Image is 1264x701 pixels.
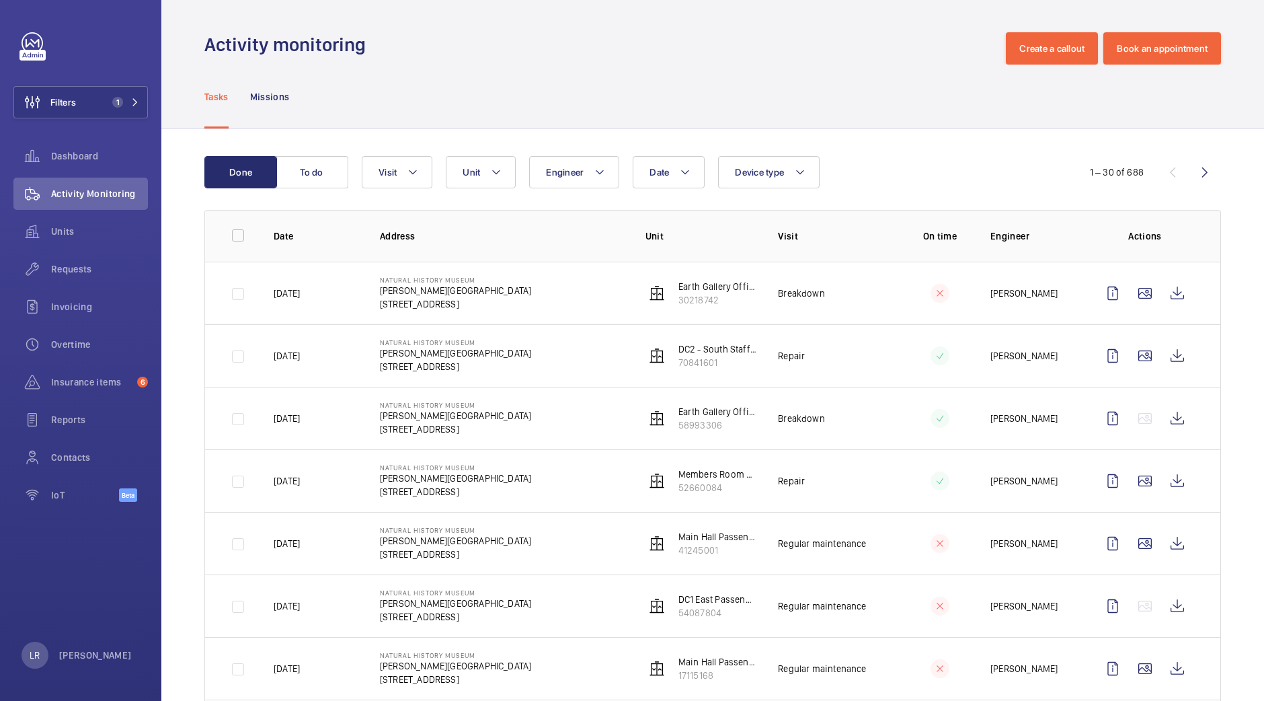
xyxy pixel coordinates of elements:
[718,156,820,188] button: Device type
[633,156,705,188] button: Date
[380,346,531,360] p: [PERSON_NAME][GEOGRAPHIC_DATA]
[380,485,531,499] p: [STREET_ADDRESS]
[778,537,866,550] p: Regular maintenance
[645,229,756,243] p: Unit
[59,649,132,662] p: [PERSON_NAME]
[51,187,148,200] span: Activity Monitoring
[678,530,756,544] p: Main Hall Passenger R/H SA/L/32
[274,412,300,425] p: [DATE]
[735,167,784,178] span: Device type
[678,418,756,432] p: 58993306
[1090,165,1144,179] div: 1 – 30 of 688
[529,156,619,188] button: Engineer
[250,90,290,104] p: Missions
[362,156,432,188] button: Visit
[678,606,756,620] p: 54087804
[379,167,397,178] span: Visit
[276,156,348,188] button: To do
[678,544,756,557] p: 41245001
[778,349,805,363] p: Repair
[1097,229,1193,243] p: Actions
[678,669,756,682] p: 17115168
[380,673,531,686] p: [STREET_ADDRESS]
[119,488,137,502] span: Beta
[649,598,665,614] img: elevator.svg
[380,276,531,284] p: Natural History Museum
[990,349,1058,363] p: [PERSON_NAME]
[380,610,531,624] p: [STREET_ADDRESS]
[51,413,148,427] span: Reports
[51,262,148,276] span: Requests
[380,651,531,659] p: Natural History Museum
[678,280,756,293] p: Earth Gallery Offices Passenger SB/L/52
[380,472,531,485] p: [PERSON_NAME][GEOGRAPHIC_DATA]
[380,284,531,297] p: [PERSON_NAME][GEOGRAPHIC_DATA]
[204,156,277,188] button: Done
[380,659,531,673] p: [PERSON_NAME][GEOGRAPHIC_DATA]
[1006,32,1098,65] button: Create a callout
[274,287,300,300] p: [DATE]
[380,422,531,436] p: [STREET_ADDRESS]
[204,90,229,104] p: Tasks
[778,599,866,613] p: Regular maintenance
[678,593,756,606] p: DC1 East Passenger SN/L/380
[678,468,756,481] p: Members Room Lift
[51,149,148,163] span: Dashboard
[380,338,531,346] p: Natural History Museum
[778,229,889,243] p: Visit
[204,32,374,57] h1: Activity monitoring
[990,537,1058,550] p: [PERSON_NAME]
[380,229,624,243] p: Address
[380,464,531,472] p: Natural History Museum
[446,156,516,188] button: Unit
[678,356,756,369] p: 70841601
[274,474,300,488] p: [DATE]
[463,167,480,178] span: Unit
[778,412,825,425] p: Breakdown
[678,342,756,356] p: DC2 - South Staff SP/L/05
[380,597,531,610] p: [PERSON_NAME][GEOGRAPHIC_DATA]
[51,300,148,313] span: Invoicing
[380,401,531,409] p: Natural History Museum
[649,410,665,427] img: elevator.svg
[649,285,665,301] img: elevator.svg
[380,360,531,373] p: [STREET_ADDRESS]
[990,287,1058,300] p: [PERSON_NAME]
[274,349,300,363] p: [DATE]
[649,348,665,364] img: elevator.svg
[380,297,531,311] p: [STREET_ADDRESS]
[51,375,132,389] span: Insurance items
[380,548,531,561] p: [STREET_ADDRESS]
[649,661,665,677] img: elevator.svg
[51,488,119,502] span: IoT
[911,229,969,243] p: On time
[1103,32,1221,65] button: Book an appointment
[778,474,805,488] p: Repair
[274,599,300,613] p: [DATE]
[649,473,665,489] img: elevator.svg
[380,409,531,422] p: [PERSON_NAME][GEOGRAPHIC_DATA]
[13,86,148,118] button: Filters1
[778,662,866,675] p: Regular maintenance
[990,229,1075,243] p: Engineer
[990,474,1058,488] p: [PERSON_NAME]
[678,655,756,669] p: Main Hall Passenger L/H SA/L/31
[51,338,148,351] span: Overtime
[51,225,148,238] span: Units
[30,649,40,662] p: LR
[112,97,123,108] span: 1
[678,481,756,494] p: 52660084
[649,167,669,178] span: Date
[649,536,665,552] img: elevator.svg
[274,662,300,675] p: [DATE]
[274,229,358,243] p: Date
[380,526,531,534] p: Natural History Museum
[778,287,825,300] p: Breakdown
[990,599,1058,613] p: [PERSON_NAME]
[380,534,531,548] p: [PERSON_NAME][GEOGRAPHIC_DATA]
[380,589,531,597] p: Natural History Museum
[51,451,148,464] span: Contacts
[137,377,148,388] span: 6
[990,412,1058,425] p: [PERSON_NAME]
[678,405,756,418] p: Earth Gallery Offices Goods SB/L/53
